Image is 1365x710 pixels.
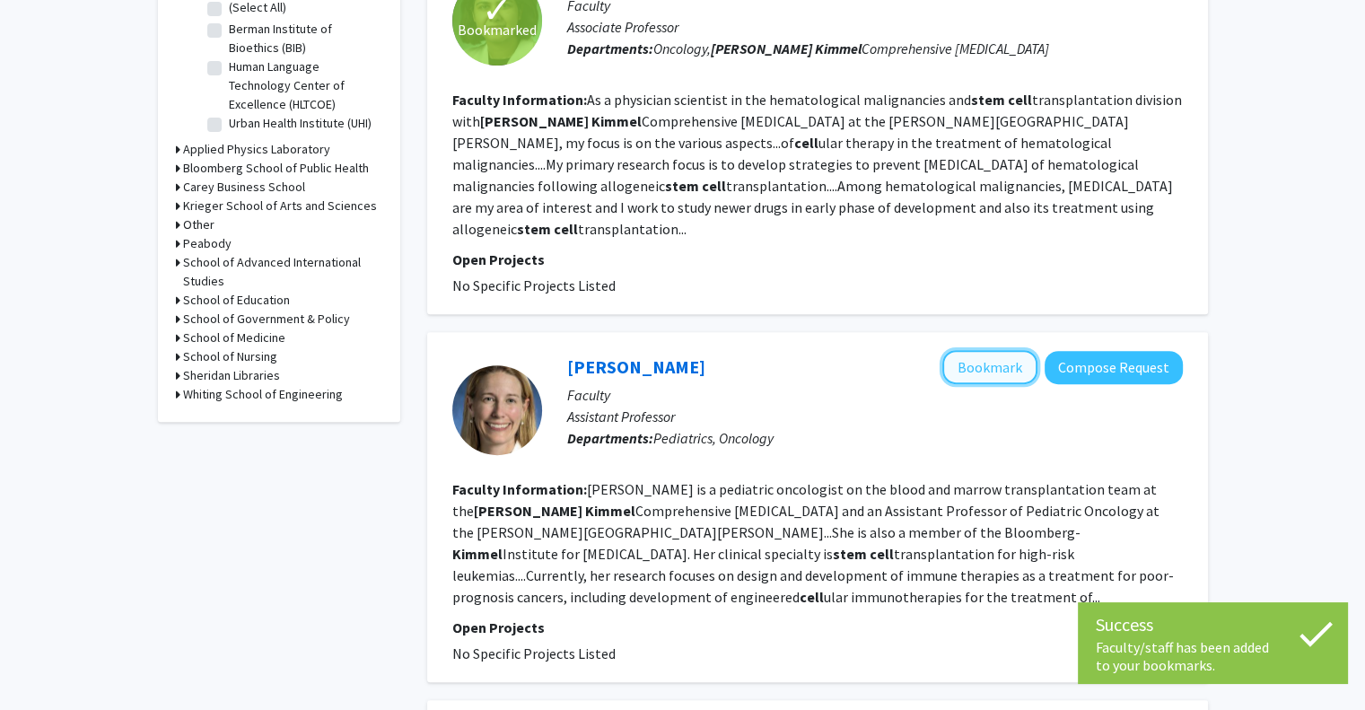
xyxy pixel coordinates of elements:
[452,480,1174,606] fg-read-more: [PERSON_NAME] is a pediatric oncologist on the blood and marrow transplantation team at the Compr...
[1096,638,1329,674] div: Faculty/staff has been added to your bookmarks.
[482,1,512,19] span: ✓
[665,177,699,195] b: stem
[452,249,1183,270] p: Open Projects
[183,329,285,347] h3: School of Medicine
[815,39,862,57] b: Kimmel
[833,545,867,563] b: stem
[567,406,1183,427] p: Assistant Professor
[452,480,587,498] b: Faculty Information:
[452,545,503,563] b: Kimmel
[183,197,377,215] h3: Krieger School of Arts and Sciences
[653,39,1049,57] span: Oncology, Comprehensive [MEDICAL_DATA]
[971,91,1005,109] b: stem
[183,215,214,234] h3: Other
[229,114,372,133] label: Urban Health Institute (UHI)
[183,385,343,404] h3: Whiting School of Engineering
[711,39,812,57] b: [PERSON_NAME]
[517,220,551,238] b: stem
[183,159,369,178] h3: Bloomberg School of Public Health
[183,366,280,385] h3: Sheridan Libraries
[458,19,537,40] span: Bookmarked
[229,57,378,114] label: Human Language Technology Center of Excellence (HLTCOE)
[452,617,1183,638] p: Open Projects
[474,502,582,520] b: [PERSON_NAME]
[554,220,578,238] b: cell
[183,347,277,366] h3: School of Nursing
[183,253,382,291] h3: School of Advanced International Studies
[591,112,642,130] b: Kimmel
[800,588,824,606] b: cell
[567,384,1183,406] p: Faculty
[1096,611,1329,638] div: Success
[183,310,350,329] h3: School of Government & Policy
[1045,351,1183,384] button: Compose Request to Challice Bonifant
[585,502,635,520] b: Kimmel
[183,291,290,310] h3: School of Education
[183,178,305,197] h3: Carey Business School
[183,140,330,159] h3: Applied Physics Laboratory
[452,91,1182,238] fg-read-more: As a physician scientist in the hematological malignancies and transplantation division with Comp...
[567,39,653,57] b: Departments:
[567,16,1183,38] p: Associate Professor
[794,134,818,152] b: cell
[452,91,587,109] b: Faculty Information:
[567,355,705,378] a: [PERSON_NAME]
[567,429,653,447] b: Departments:
[702,177,726,195] b: cell
[870,545,894,563] b: cell
[452,644,616,662] span: No Specific Projects Listed
[452,276,616,294] span: No Specific Projects Listed
[653,429,774,447] span: Pediatrics, Oncology
[942,350,1037,384] button: Add Challice Bonifant to Bookmarks
[1008,91,1032,109] b: cell
[229,20,378,57] label: Berman Institute of Bioethics (BIB)
[480,112,589,130] b: [PERSON_NAME]
[183,234,232,253] h3: Peabody
[13,629,76,697] iframe: Chat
